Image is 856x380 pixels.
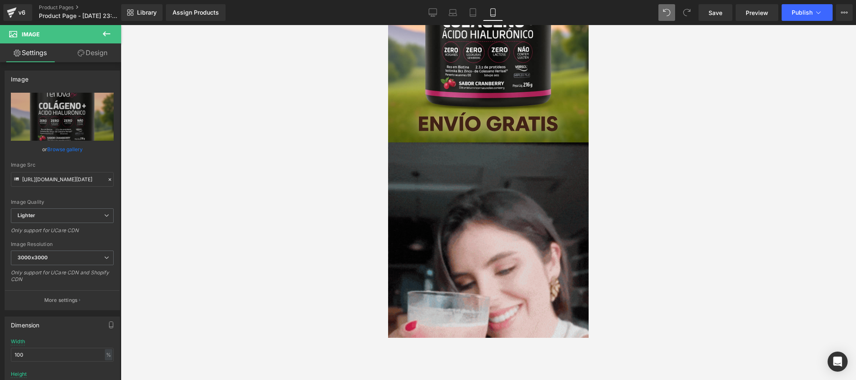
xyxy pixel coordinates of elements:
[678,4,695,21] button: Redo
[11,71,28,83] div: Image
[483,4,503,21] a: Mobile
[658,4,675,21] button: Undo
[5,290,119,310] button: More settings
[11,241,114,247] div: Image Resolution
[137,9,157,16] span: Library
[736,4,778,21] a: Preview
[443,4,463,21] a: Laptop
[11,317,40,329] div: Dimension
[3,4,32,21] a: v6
[39,13,119,19] span: Product Page - [DATE] 23:41:22
[11,227,114,239] div: Only support for UCare CDN
[11,348,114,362] input: auto
[709,8,722,17] span: Save
[11,339,25,345] div: Width
[22,31,40,38] span: Image
[11,162,114,168] div: Image Src
[47,142,83,157] a: Browse gallery
[62,43,123,62] a: Design
[11,145,114,154] div: or
[173,9,219,16] div: Assign Products
[792,9,813,16] span: Publish
[423,4,443,21] a: Desktop
[121,4,163,21] a: New Library
[836,4,853,21] button: More
[11,371,27,377] div: Height
[463,4,483,21] a: Tablet
[18,254,48,261] b: 3000x3000
[39,4,135,11] a: Product Pages
[11,199,114,205] div: Image Quality
[746,8,768,17] span: Preview
[18,212,35,218] b: Lighter
[44,296,78,304] p: More settings
[11,269,114,288] div: Only support for UCare CDN and Shopify CDN
[17,7,27,18] div: v6
[105,349,112,360] div: %
[828,352,848,372] div: Open Intercom Messenger
[11,172,114,187] input: Link
[782,4,833,21] button: Publish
